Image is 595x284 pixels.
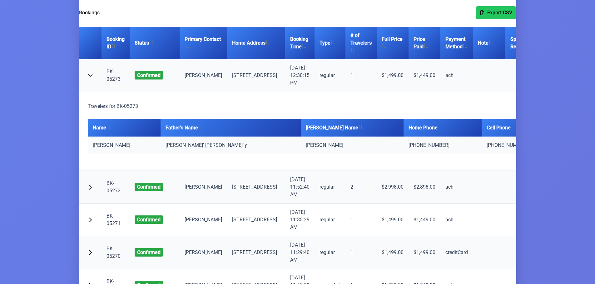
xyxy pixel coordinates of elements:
[227,236,285,269] td: [STREET_ADDRESS]
[409,59,440,92] td: $1,449.00
[88,119,161,137] th: Name
[409,204,440,236] td: $1,449.00
[107,69,121,82] a: BK-05273
[161,119,301,137] th: Father's Name
[409,236,440,269] td: $1,499.00
[345,171,377,204] td: 2
[79,9,100,17] h2: Bookings
[409,171,440,204] td: $2,898.00
[135,215,163,224] span: confirmed
[285,171,315,204] td: [DATE] 11:52:40 AM
[345,27,377,59] th: # of Travelers
[315,236,345,269] td: regular
[161,137,301,154] td: [PERSON_NAME]' [PERSON_NAME]"ץ
[285,27,315,59] th: Booking Time
[107,246,121,259] a: BK-05270
[88,103,138,110] h5: Travelers for BK-05273
[440,27,473,59] th: Payment Method
[345,204,377,236] td: 1
[180,236,227,269] td: [PERSON_NAME]
[301,137,403,154] td: [PERSON_NAME]
[135,71,163,79] span: confirmed
[227,171,285,204] td: [STREET_ADDRESS]
[377,59,409,92] td: $1,499.00
[180,204,227,236] td: [PERSON_NAME]
[476,6,516,19] button: Export CSV
[315,204,345,236] td: regular
[440,204,473,236] td: ach
[88,137,161,154] td: [PERSON_NAME]
[135,248,163,257] span: confirmed
[107,213,121,226] a: BK-05271
[227,59,285,92] td: [STREET_ADDRESS]
[227,204,285,236] td: [STREET_ADDRESS]
[482,119,560,137] th: Cell Phone
[482,137,560,154] td: [PHONE_NUMBER]
[285,59,315,92] td: [DATE] 12:30:15 PM
[440,59,473,92] td: ach
[440,236,473,269] td: creditCard
[315,27,345,59] th: Type
[505,27,553,59] th: Special Requests
[377,27,409,59] th: Full Price
[102,27,130,59] th: Booking ID
[473,27,505,59] th: Note
[377,204,409,236] td: $1,499.00
[409,27,440,59] th: Price Paid
[180,59,227,92] td: [PERSON_NAME]
[285,204,315,236] td: [DATE] 11:35:29 AM
[487,9,512,17] span: Export CSV
[377,171,409,204] td: $2,998.00
[440,171,473,204] td: ach
[345,236,377,269] td: 1
[315,171,345,204] td: regular
[135,183,163,191] span: confirmed
[285,236,315,269] td: [DATE] 11:29:40 AM
[404,119,482,137] th: Home Phone
[180,171,227,204] td: [PERSON_NAME]
[301,119,403,137] th: [PERSON_NAME] Name
[130,27,180,59] th: Status
[227,27,285,59] th: Home Address
[180,27,227,59] th: Primary Contact
[404,137,482,154] td: [PHONE_NUMBER]
[345,59,377,92] td: 1
[377,236,409,269] td: $1,499.00
[107,180,121,194] a: BK-05272
[315,59,345,92] td: regular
